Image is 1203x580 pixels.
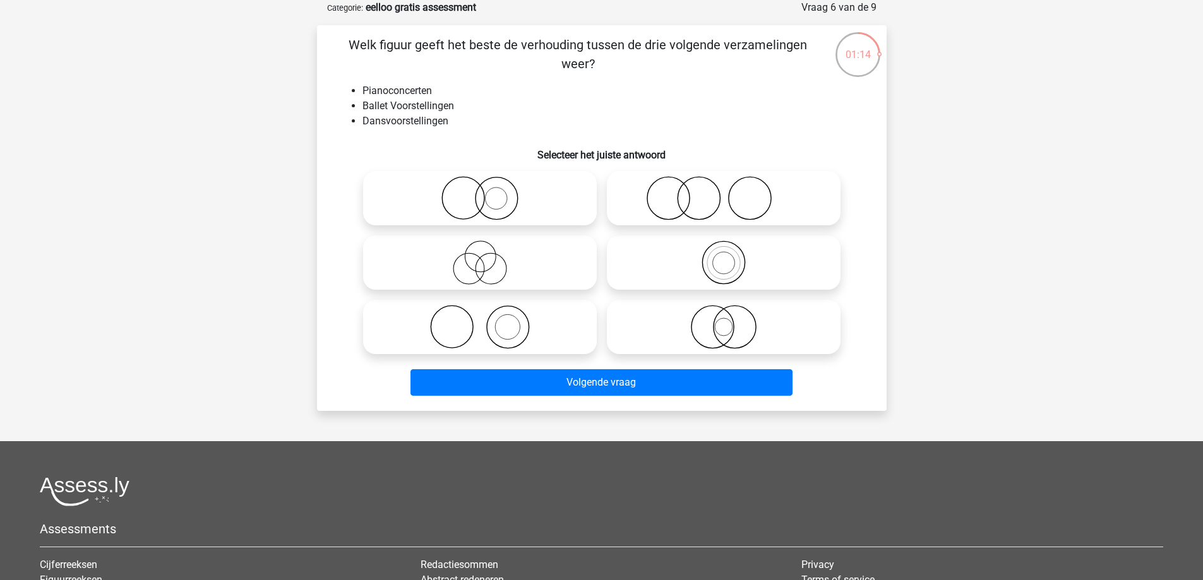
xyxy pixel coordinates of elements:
li: Pianoconcerten [362,83,866,98]
small: Categorie: [327,3,363,13]
button: Volgende vraag [410,369,793,396]
a: Cijferreeksen [40,559,97,571]
img: Assessly logo [40,476,129,506]
strong: eelloo gratis assessment [366,1,476,13]
p: Welk figuur geeft het beste de verhouding tussen de drie volgende verzamelingen weer? [337,35,819,73]
div: 01:14 [834,31,882,62]
h6: Selecteer het juiste antwoord [337,139,866,161]
a: Privacy [801,559,834,571]
li: Ballet Voorstellingen [362,98,866,114]
h5: Assessments [40,521,1163,536]
li: Dansvoorstellingen [362,114,866,129]
a: Redactiesommen [421,559,498,571]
